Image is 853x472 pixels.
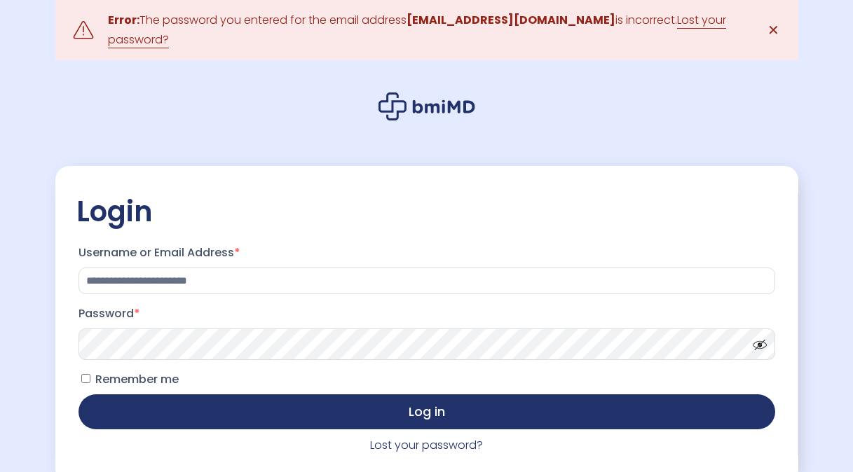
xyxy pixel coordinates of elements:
[79,303,775,325] label: Password
[767,20,779,40] span: ✕
[79,242,775,264] label: Username or Email Address
[108,11,746,50] div: The password you entered for the email address is incorrect.
[760,16,788,44] a: ✕
[407,12,615,28] strong: [EMAIL_ADDRESS][DOMAIN_NAME]
[370,437,483,453] a: Lost your password?
[81,374,90,383] input: Remember me
[95,371,179,387] span: Remember me
[76,194,777,229] h2: Login
[108,12,139,28] strong: Error:
[79,394,775,429] button: Log in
